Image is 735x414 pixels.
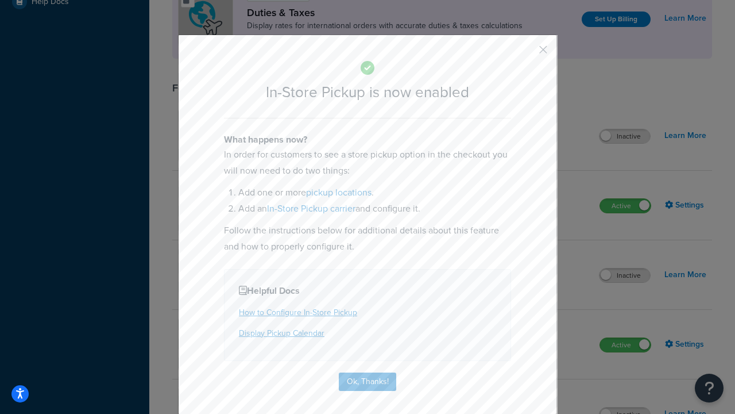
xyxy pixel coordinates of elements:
a: Display Pickup Calendar [239,327,324,339]
a: How to Configure In-Store Pickup [239,306,357,319]
h4: What happens now? [224,133,511,147]
a: In-Store Pickup carrier [267,202,355,215]
li: Add one or more . [238,185,511,201]
h2: In-Store Pickup is now enabled [224,84,511,101]
button: Ok, Thanks! [339,373,396,391]
a: pickup locations [306,186,372,199]
li: Add an and configure it. [238,201,511,217]
p: Follow the instructions below for additional details about this feature and how to properly confi... [224,223,511,255]
p: In order for customers to see a store pickup option in the checkout you will now need to do two t... [224,147,511,179]
h4: Helpful Docs [239,284,496,298]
